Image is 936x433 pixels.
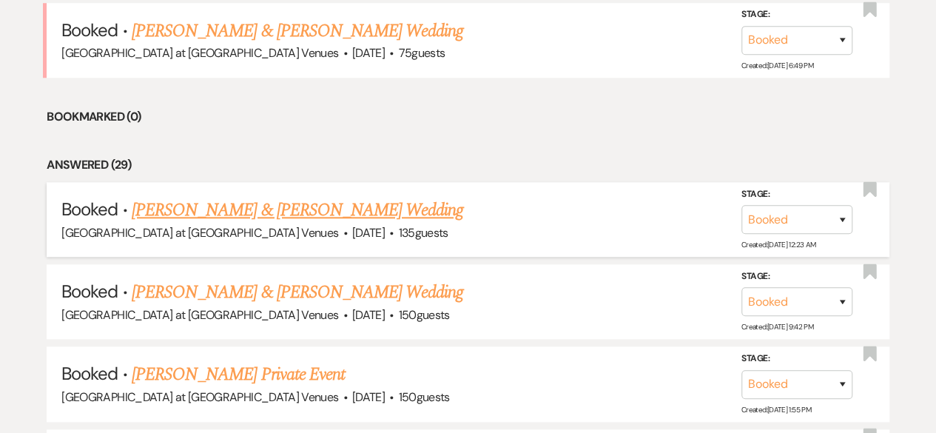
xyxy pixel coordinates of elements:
span: Created: [DATE] 9:42 PM [741,322,813,332]
span: [DATE] [352,225,385,241]
span: Created: [DATE] 1:55 PM [741,404,811,414]
label: Stage: [741,187,852,203]
li: Bookmarked (0) [47,107,889,127]
span: Created: [DATE] 12:23 AM [741,240,815,249]
a: [PERSON_NAME] & [PERSON_NAME] Wedding [132,197,463,224]
span: Booked [61,198,118,221]
span: 75 guests [398,45,445,61]
span: [DATE] [352,307,385,323]
label: Stage: [741,7,852,23]
a: [PERSON_NAME] & [PERSON_NAME] Wedding [132,18,463,44]
span: [GEOGRAPHIC_DATA] at [GEOGRAPHIC_DATA] Venues [61,45,338,61]
span: [DATE] [352,389,385,405]
span: 150 guests [398,307,449,323]
span: Booked [61,19,118,41]
span: [GEOGRAPHIC_DATA] at [GEOGRAPHIC_DATA] Venues [61,225,338,241]
span: Created: [DATE] 6:49 PM [741,61,813,70]
span: 135 guests [398,225,448,241]
label: Stage: [741,351,852,367]
span: [GEOGRAPHIC_DATA] at [GEOGRAPHIC_DATA] Venues [61,307,338,323]
a: [PERSON_NAME] & [PERSON_NAME] Wedding [132,279,463,306]
span: [DATE] [352,45,385,61]
li: Answered (29) [47,155,889,175]
span: Booked [61,280,118,303]
label: Stage: [741,269,852,285]
span: 150 guests [398,389,449,405]
span: [GEOGRAPHIC_DATA] at [GEOGRAPHIC_DATA] Venues [61,389,338,405]
span: Booked [61,362,118,385]
a: [PERSON_NAME] Private Event [132,361,345,388]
